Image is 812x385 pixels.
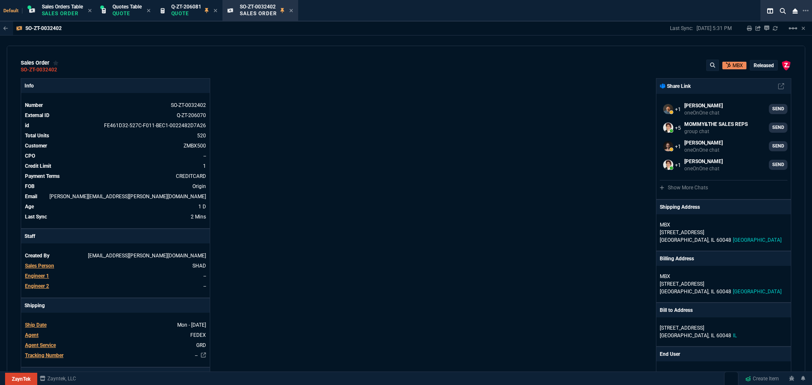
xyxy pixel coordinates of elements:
[240,4,276,10] span: SO-ZT-0032402
[670,25,697,32] p: Last Sync:
[660,255,694,262] p: Billing Address
[684,158,723,165] p: [PERSON_NAME]
[37,375,79,382] a: msbcCompanyName
[176,173,206,179] span: CREDITCARD
[25,202,206,211] tr: 8/17/25 => 7:00 PM
[25,163,51,169] span: Credit Limit
[660,237,709,243] span: [GEOGRAPHIC_DATA],
[666,369,668,375] span: --
[660,350,680,358] p: End User
[716,333,731,339] span: 60048
[776,6,789,16] nx-icon: Search
[661,369,664,375] span: --
[25,251,206,260] tr: undefined
[684,120,748,128] p: MOMMY&THE SALES REPS
[697,25,732,32] p: [DATE] 5:31 PM
[191,214,206,220] span: 8/18/25 => 5:31 PM
[42,4,83,10] span: Sales Orders Table
[660,221,741,229] p: MBX
[197,133,206,139] span: 520
[684,139,723,147] p: [PERSON_NAME]
[21,79,210,93] p: Info
[660,101,787,117] a: carlos.ocampo@fornida.com,seti.shadab@fornida.com
[196,342,206,348] span: GRD
[198,204,206,210] span: 8/17/25 => 7:00 PM
[660,138,787,155] a: Brian.Over@fornida.com,seti.shadab@fornida.com
[670,369,672,375] span: --
[190,332,206,338] span: FEDEX
[25,322,47,328] span: Ship Date
[171,10,201,17] p: Quote
[711,289,715,295] span: IL
[764,6,776,16] nx-icon: Split Panels
[684,147,723,153] p: oneOnOne chat
[25,172,206,180] tr: undefined
[88,8,92,14] nx-icon: Close Tab
[25,153,35,159] span: CPO
[25,331,206,339] tr: undefined
[769,141,787,151] a: SEND
[25,204,34,210] span: Age
[25,111,206,120] tr: See Marketplace Order
[660,119,787,136] a: seti.shadab@fornida.com,alicia.bostic@fornida.com,sarah.costa@fornida.com,Brian.Over@fornida.com,...
[684,102,723,109] p: [PERSON_NAME]
[25,351,206,360] tr: undefined
[711,333,715,339] span: IL
[25,162,206,170] tr: undefined
[21,229,210,243] p: Staff
[660,280,787,288] p: [STREET_ADDRESS]
[192,183,206,189] span: Origin
[25,213,206,221] tr: 8/18/25 => 5:31 PM
[722,62,746,69] a: Open Customer in hubSpot
[25,112,49,118] span: External ID
[21,60,59,66] div: sales order
[104,123,206,128] span: See Marketplace Order
[21,368,210,382] p: Customer
[733,333,737,339] span: IL
[660,203,700,211] p: Shipping Address
[716,237,731,243] span: 60048
[684,165,723,172] p: oneOnOne chat
[25,214,47,220] span: Last Sync
[660,229,787,236] p: [STREET_ADDRESS]
[195,352,198,358] a: --
[203,273,206,279] span: --
[171,102,206,108] span: See Marketplace Order
[803,7,809,15] nx-icon: Open New Tab
[25,183,35,189] span: FOB
[742,372,782,385] a: Create Item
[171,4,201,10] span: Q-ZT-206081
[25,341,206,350] tr: undefined
[214,8,217,14] nx-icon: Close Tab
[711,237,715,243] span: IL
[25,182,206,191] tr: undefined
[112,10,142,17] p: Quote
[3,8,22,14] span: Default
[192,263,206,269] span: SHAD
[733,289,782,295] span: [GEOGRAPHIC_DATA]
[25,194,37,199] span: Email
[240,10,277,17] p: Sales Order
[25,101,206,109] tr: See Marketplace Order
[660,273,741,280] p: MBX
[53,60,59,66] div: Add to Watchlist
[25,253,49,259] span: Created By
[801,25,805,32] a: Hide Workbench
[203,283,206,289] span: --
[25,25,62,32] p: SO-ZT-0032402
[25,133,49,139] span: Total Units
[769,160,787,170] a: SEND
[25,121,206,130] tr: See Marketplace Order
[660,306,693,314] p: Bill to Address
[177,112,206,118] a: See Marketplace Order
[769,123,787,133] a: SEND
[25,142,206,150] tr: undefined
[732,62,743,69] p: MBX
[660,185,708,191] a: Show More Chats
[289,8,293,14] nx-icon: Close Tab
[42,10,83,17] p: Sales Order
[177,322,206,328] span: 2025-08-18T00:00:00.000Z
[25,321,206,329] tr: undefined
[21,69,57,71] a: SO-ZT-0032402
